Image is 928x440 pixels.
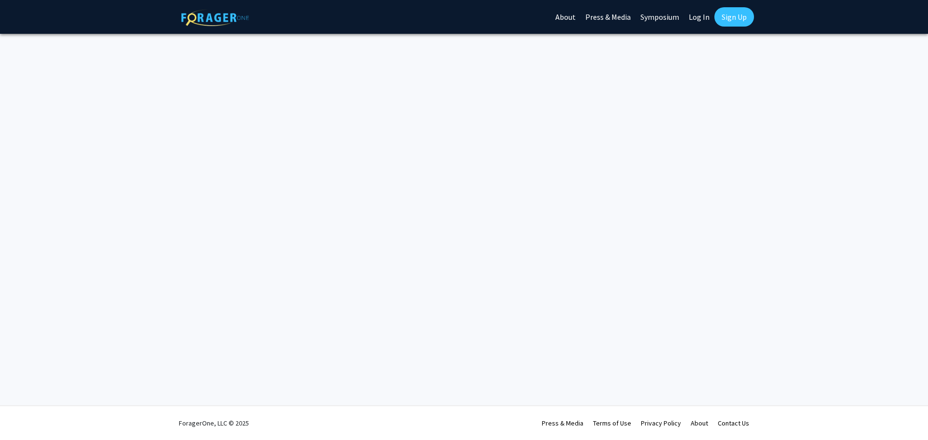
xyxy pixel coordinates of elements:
img: ForagerOne Logo [181,9,249,26]
div: ForagerOne, LLC © 2025 [179,406,249,440]
a: Privacy Policy [641,419,681,427]
a: About [691,419,708,427]
a: Contact Us [718,419,749,427]
a: Terms of Use [593,419,631,427]
a: Sign Up [714,7,754,27]
a: Press & Media [542,419,583,427]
